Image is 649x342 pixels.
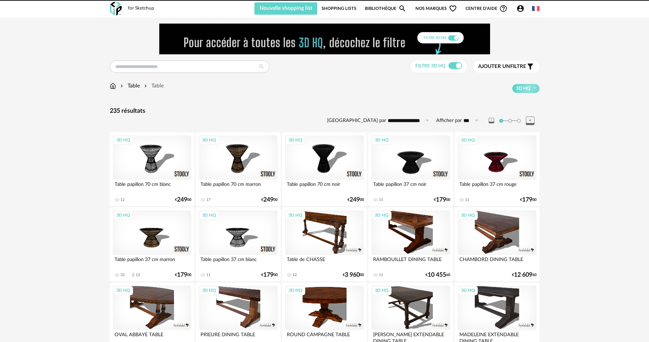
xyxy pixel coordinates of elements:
[458,136,478,145] div: 3D HQ
[345,273,360,277] span: 3 960
[516,4,528,13] span: Account Circle icon
[113,180,191,193] div: Table papillon 70 cm blanc
[368,132,453,206] a: 3D HQ Table papillon 37 cm noir 15 €17900
[514,273,532,277] span: 12 609
[199,136,219,145] div: 3D HQ
[368,207,453,281] a: 3D HQ RAMBOUILLET DINING TABLE 11 €10 45560
[327,118,386,124] label: [GEOGRAPHIC_DATA] par
[526,63,534,71] span: Filter icon
[434,197,450,202] div: € 00
[159,24,490,54] img: FILTRE%20HQ%20NEW_V1%20(4).gif
[322,2,356,15] a: Shopping Lists
[372,211,392,220] div: 3D HQ
[458,286,478,295] div: 3D HQ
[120,197,124,202] div: 12
[260,5,312,11] span: Nouvelle shopping list
[350,197,360,202] span: 249
[196,132,280,206] a: 3D HQ Table papillon 70 cm marron 17 €24900
[263,197,274,202] span: 249
[379,273,383,277] div: 11
[285,255,364,269] div: Table de CHASSE
[263,273,274,277] span: 179
[136,273,140,277] div: 13
[532,5,540,12] img: fr
[199,180,277,193] div: Table papillon 70 cm marron
[110,2,122,16] img: OXP
[293,273,297,277] div: 12
[110,207,194,281] a: 3D HQ Table papillon 37 cm marron 33 Download icon 13 €17900
[261,197,278,202] div: € 00
[113,255,191,269] div: Table papillon 37 cm marron
[113,136,133,145] div: 3D HQ
[285,180,364,193] div: Table papillon 70 cm noir
[119,82,124,90] img: svg+xml;base64,PHN2ZyB3aWR0aD0iMTYiIGhlaWdodD0iMTYiIHZpZXdCb3g9IjAgMCAxNiAxNiIgZmlsbD0ibm9uZSIgeG...
[199,211,219,220] div: 3D HQ
[119,82,140,90] div: Table
[478,63,526,70] span: filtre
[199,255,277,269] div: Table papillon 37 cm blanc
[110,107,540,115] div: 235 résultats
[348,197,364,202] div: € 00
[455,132,539,206] a: 3D HQ Table papillon 37 cm rouge 11 €17900
[371,180,450,193] div: Table papillon 37 cm noir
[177,197,187,202] span: 249
[379,197,383,202] div: 15
[365,2,407,15] a: BibliothèqueMagnify icon
[120,273,124,277] div: 33
[478,64,510,69] span: Ajouter un
[465,197,469,202] div: 11
[285,136,305,145] div: 3D HQ
[206,273,210,277] div: 11
[512,273,536,277] div: € 60
[128,5,154,12] div: for Sketchup
[522,197,532,202] span: 179
[398,4,407,13] span: Magnify icon
[516,85,530,92] span: 3D HQ
[282,132,367,206] a: 3D HQ Table papillon 70 cm noir €24900
[175,197,191,202] div: € 00
[415,64,445,68] span: Filtre 3D HQ
[466,4,507,13] span: Centre d'aideHelp Circle Outline icon
[449,4,457,13] span: Heart Outline icon
[428,273,446,277] span: 10 455
[436,118,462,124] label: Afficher par
[372,286,392,295] div: 3D HQ
[110,132,194,206] a: 3D HQ Table papillon 70 cm blanc 12 €24900
[113,286,133,295] div: 3D HQ
[196,207,280,281] a: 3D HQ Table papillon 37 cm blanc 11 €17900
[516,4,525,13] span: Account Circle icon
[415,2,457,15] span: Nos marques
[177,273,187,277] span: 179
[282,207,367,281] a: 3D HQ Table de CHASSE 12 €3 96000
[455,207,539,281] a: 3D HQ CHAMBORD DINING TABLE €12 60960
[206,197,210,202] div: 17
[458,255,536,269] div: CHAMBORD DINING TABLE
[285,286,305,295] div: 3D HQ
[110,82,116,90] img: svg+xml;base64,PHN2ZyB3aWR0aD0iMTYiIGhlaWdodD0iMTciIHZpZXdCb3g9IjAgMCAxNiAxNyIgZmlsbD0ibm9uZSIgeG...
[285,211,305,220] div: 3D HQ
[261,273,278,277] div: € 00
[426,273,450,277] div: € 60
[458,180,536,193] div: Table papillon 37 cm rouge
[254,2,318,15] button: Nouvelle shopping list
[372,136,392,145] div: 3D HQ
[436,197,446,202] span: 179
[131,273,136,278] span: Download icon
[175,273,191,277] div: € 00
[199,286,219,295] div: 3D HQ
[473,61,540,72] button: Ajouter unfiltre Filter icon
[113,211,133,220] div: 3D HQ
[520,197,536,202] div: € 00
[343,273,364,277] div: € 00
[499,4,507,13] span: Help Circle Outline icon
[371,255,450,269] div: RAMBOUILLET DINING TABLE
[458,211,478,220] div: 3D HQ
